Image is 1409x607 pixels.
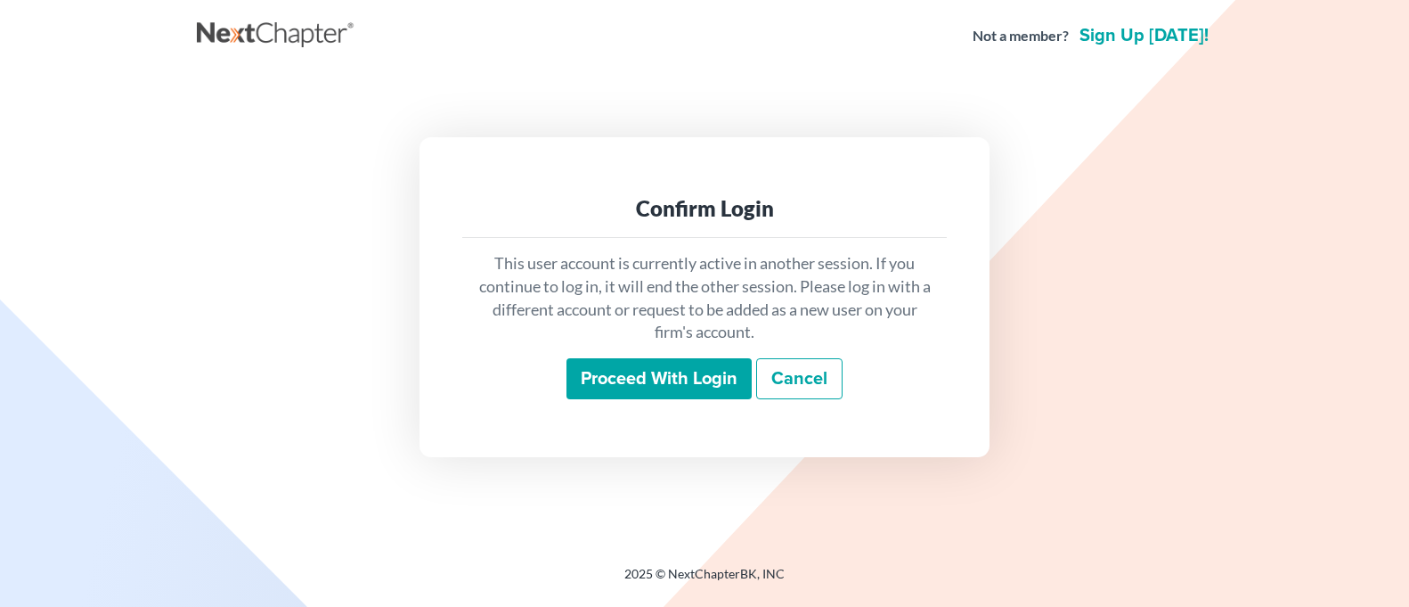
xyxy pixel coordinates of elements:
div: 2025 © NextChapterBK, INC [197,565,1212,597]
p: This user account is currently active in another session. If you continue to log in, it will end ... [476,252,933,344]
strong: Not a member? [973,26,1069,46]
div: Confirm Login [476,194,933,223]
a: Cancel [756,358,843,399]
a: Sign up [DATE]! [1076,27,1212,45]
input: Proceed with login [566,358,752,399]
